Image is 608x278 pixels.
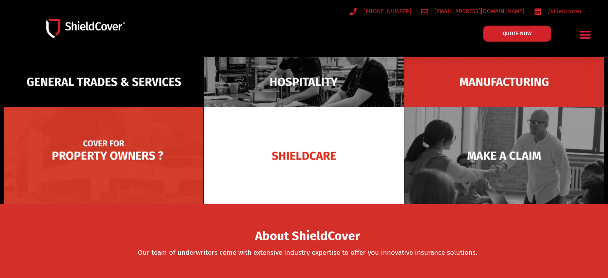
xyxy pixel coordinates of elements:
span: [PHONE_NUMBER] [361,6,411,16]
a: Our team of underwriters come with extensive industry expertise to offer you innovative insurance... [138,248,477,257]
div: Menu Toggle [576,25,594,44]
a: QUOTE NOW [483,26,551,42]
a: About ShieldCover [255,234,360,242]
span: QUOTE NOW [502,31,532,36]
a: [EMAIL_ADDRESS][DOMAIN_NAME] [421,6,524,16]
img: Shield-Cover-Underwriting-Australia-logo-full [46,19,125,38]
a: [PHONE_NUMBER] [349,6,411,16]
a: /shieldcover [534,6,582,16]
span: /shieldcover [546,6,582,16]
span: About ShieldCover [255,231,360,241]
span: [EMAIL_ADDRESS][DOMAIN_NAME] [433,6,524,16]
